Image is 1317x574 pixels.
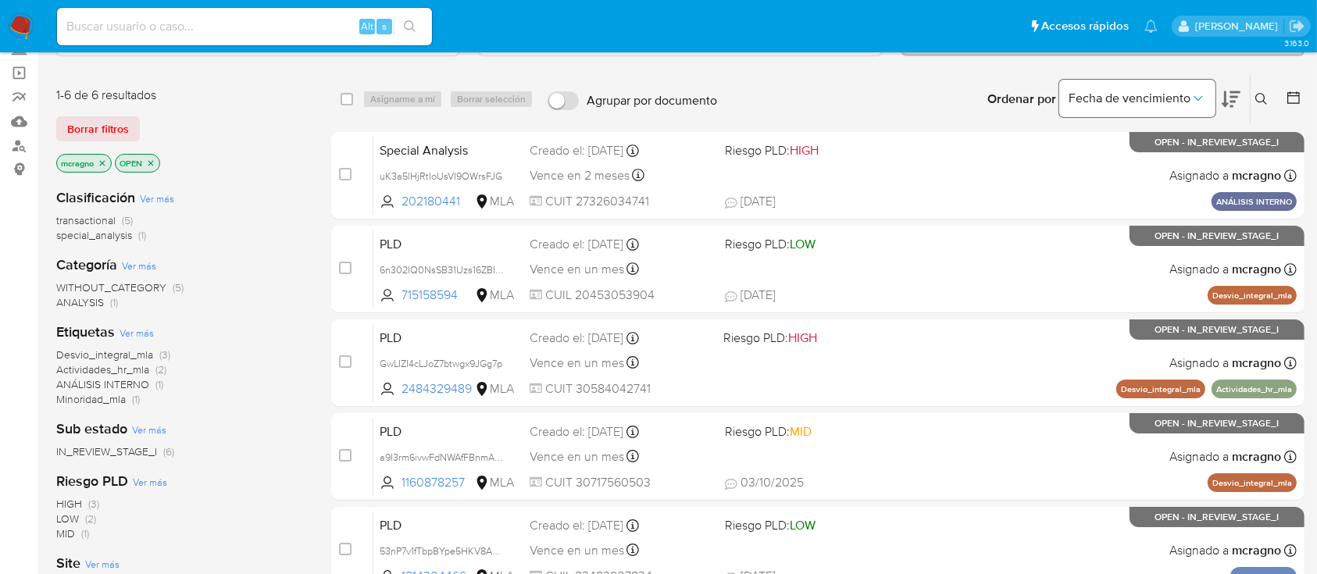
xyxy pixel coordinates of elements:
span: Alt [361,19,373,34]
span: s [382,19,387,34]
span: 3.163.0 [1284,37,1309,49]
a: Salir [1289,18,1305,34]
span: Accesos rápidos [1041,18,1129,34]
a: Notificaciones [1144,20,1158,33]
button: search-icon [394,16,426,37]
input: Buscar usuario o caso... [57,16,432,37]
p: marielabelen.cragno@mercadolibre.com [1195,19,1283,34]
